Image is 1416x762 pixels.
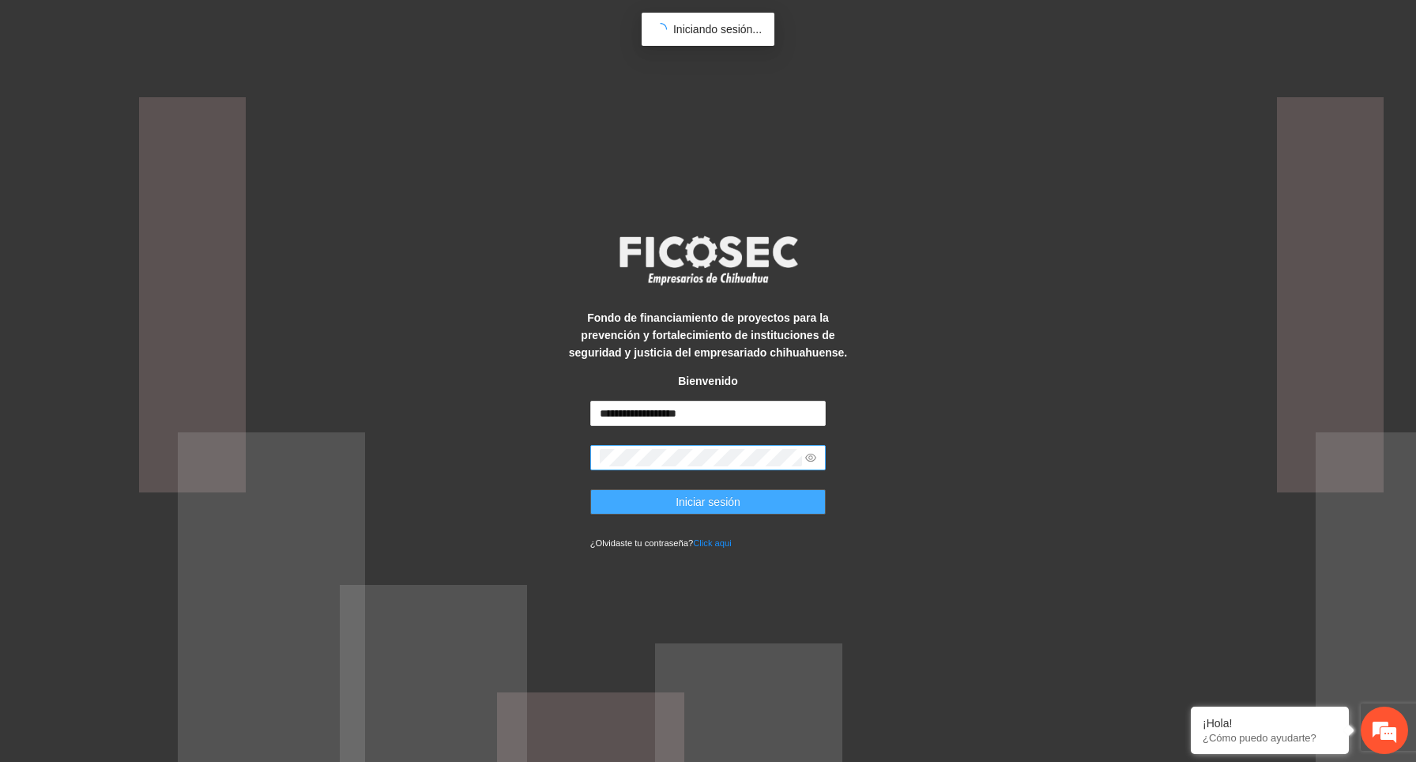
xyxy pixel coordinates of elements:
span: Iniciando sesión... [673,23,762,36]
div: Minimizar ventana de chat en vivo [259,8,297,46]
strong: Bienvenido [678,375,737,387]
div: Chatee con nosotros ahora [82,81,265,101]
strong: Fondo de financiamiento de proyectos para la prevención y fortalecimiento de instituciones de seg... [569,311,847,359]
button: Iniciar sesión [590,489,827,515]
span: loading [654,23,667,36]
img: logo [609,231,807,289]
div: ¡Hola! [1203,717,1337,730]
span: eye [805,452,816,463]
small: ¿Olvidaste tu contraseña? [590,538,732,548]
p: ¿Cómo puedo ayudarte? [1203,732,1337,744]
span: Iniciar sesión [676,493,740,511]
span: Estamos en línea. [92,211,218,371]
textarea: Escriba su mensaje y pulse “Intro” [8,432,301,487]
a: Click aqui [693,538,732,548]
